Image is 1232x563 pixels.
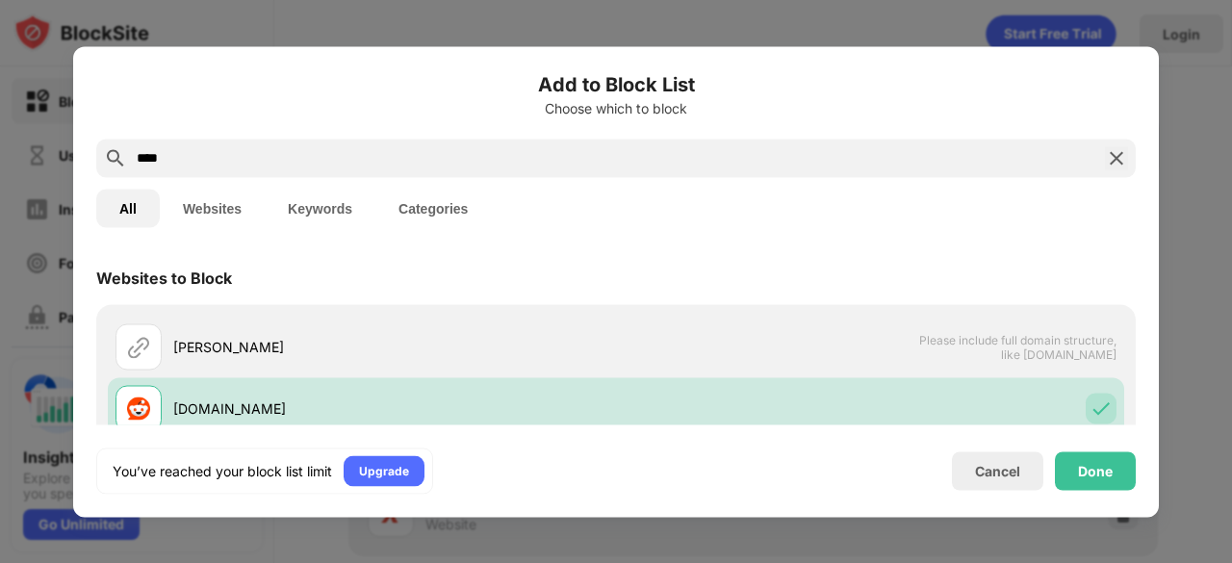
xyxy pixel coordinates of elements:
button: Websites [160,189,265,227]
div: [PERSON_NAME] [173,337,616,357]
button: All [96,189,160,227]
div: Cancel [975,463,1020,479]
div: Done [1078,463,1113,478]
img: favicons [127,397,150,420]
div: You’ve reached your block list limit [113,461,332,480]
img: search.svg [104,146,127,169]
div: Websites to Block [96,268,232,287]
button: Keywords [265,189,375,227]
img: search-close [1105,146,1128,169]
span: Please include full domain structure, like [DOMAIN_NAME] [918,332,1116,361]
h6: Add to Block List [96,69,1136,98]
div: Upgrade [359,461,409,480]
div: Choose which to block [96,100,1136,115]
div: [DOMAIN_NAME] [173,398,616,419]
button: Categories [375,189,491,227]
img: url.svg [127,335,150,358]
